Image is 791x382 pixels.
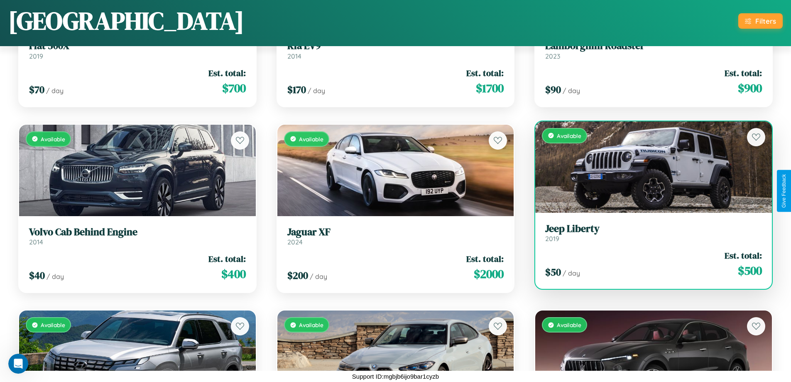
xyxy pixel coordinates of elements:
[545,223,762,235] h3: Jeep Liberty
[46,86,64,95] span: / day
[299,321,323,328] span: Available
[466,67,504,79] span: Est. total:
[308,86,325,95] span: / day
[41,321,65,328] span: Available
[47,272,64,281] span: / day
[287,269,308,282] span: $ 200
[287,40,504,60] a: Kia EV92014
[287,52,301,60] span: 2014
[29,83,44,96] span: $ 70
[545,52,560,60] span: 2023
[287,40,504,52] h3: Kia EV9
[557,132,581,139] span: Available
[29,40,246,52] h3: Fiat 500X
[29,269,45,282] span: $ 40
[310,272,327,281] span: / day
[545,40,762,52] h3: Lamborghini Roadster
[8,4,244,38] h1: [GEOGRAPHIC_DATA]
[29,238,43,246] span: 2014
[287,226,504,238] h3: Jaguar XF
[725,249,762,261] span: Est. total:
[287,226,504,246] a: Jaguar XF2024
[474,266,504,282] span: $ 2000
[545,83,561,96] span: $ 90
[299,136,323,143] span: Available
[41,136,65,143] span: Available
[545,234,559,243] span: 2019
[208,253,246,265] span: Est. total:
[725,67,762,79] span: Est. total:
[563,269,580,277] span: / day
[545,265,561,279] span: $ 50
[352,371,439,382] p: Support ID: mgbjb6ijo9bar1cyzb
[476,80,504,96] span: $ 1700
[29,40,246,60] a: Fiat 500X2019
[755,17,776,25] div: Filters
[738,262,762,279] span: $ 500
[221,266,246,282] span: $ 400
[8,354,28,374] iframe: Intercom live chat
[781,174,787,208] div: Give Feedback
[208,67,246,79] span: Est. total:
[287,83,306,96] span: $ 170
[738,13,783,29] button: Filters
[466,253,504,265] span: Est. total:
[287,238,303,246] span: 2024
[545,40,762,60] a: Lamborghini Roadster2023
[29,226,246,238] h3: Volvo Cab Behind Engine
[563,86,580,95] span: / day
[222,80,246,96] span: $ 700
[557,321,581,328] span: Available
[29,226,246,246] a: Volvo Cab Behind Engine2014
[29,52,43,60] span: 2019
[738,80,762,96] span: $ 900
[545,223,762,243] a: Jeep Liberty2019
